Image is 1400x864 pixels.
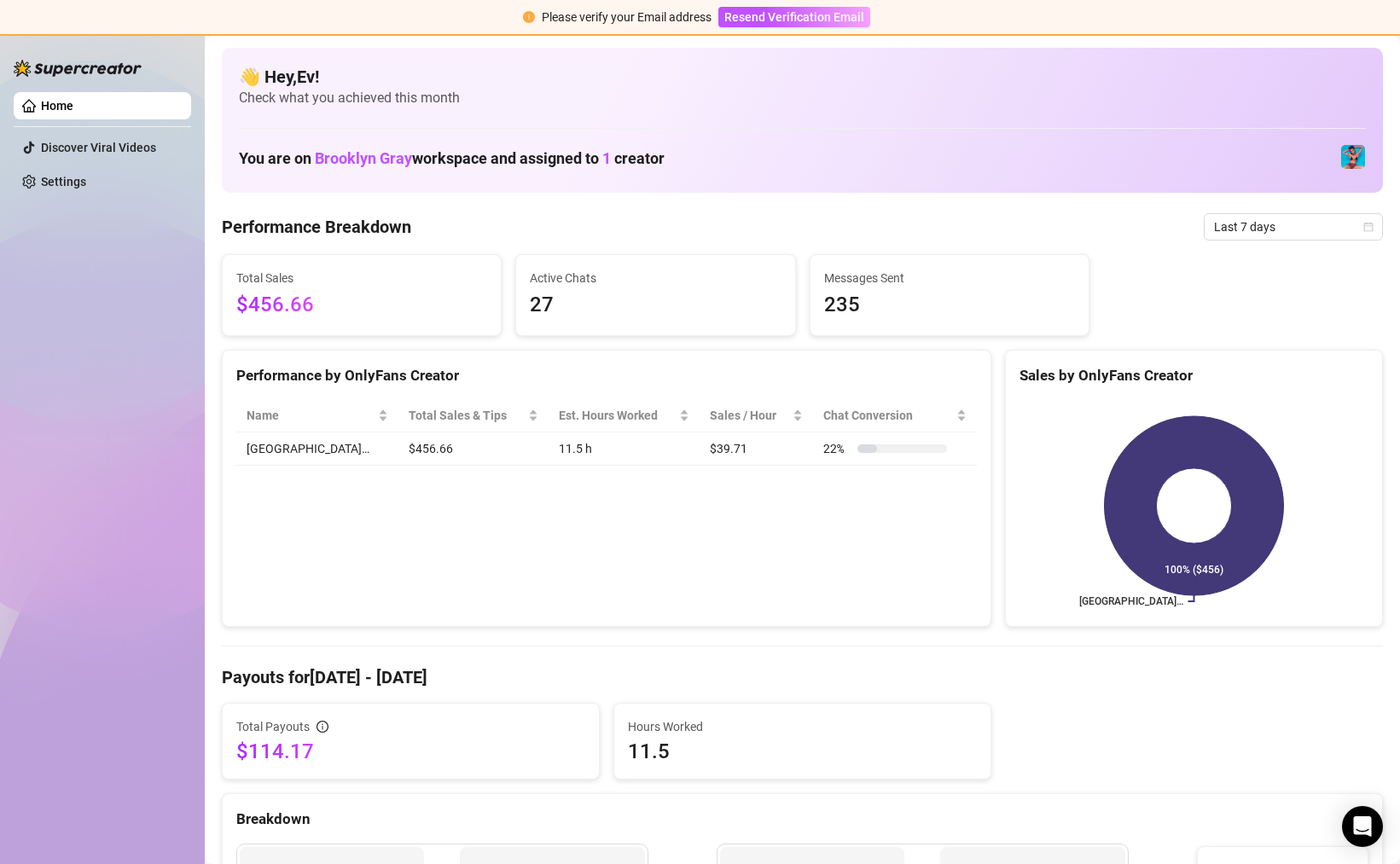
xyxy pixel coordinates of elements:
[236,399,398,432] th: Name
[222,665,1383,689] h4: Payouts for [DATE] - [DATE]
[236,432,398,466] td: [GEOGRAPHIC_DATA]…
[222,215,411,239] h4: Performance Breakdown
[718,7,870,27] button: Resend Verification Email
[239,89,1366,107] span: Check what you achieved this month
[700,432,814,466] td: $39.71
[824,269,1075,287] span: Messages Sent
[317,721,328,733] span: info-circle
[239,149,665,168] h1: You are on workspace and assigned to creator
[236,717,310,736] span: Total Payouts
[398,432,549,466] td: $456.66
[1341,145,1365,169] img: Brooklyn
[1079,595,1183,607] text: [GEOGRAPHIC_DATA]…
[628,717,977,736] span: Hours Worked
[236,289,487,322] span: $456.66
[602,149,611,167] span: 1
[823,439,851,458] span: 22 %
[530,289,781,322] span: 27
[700,399,814,432] th: Sales / Hour
[315,149,412,167] span: Brooklyn Gray
[1020,364,1368,387] div: Sales by OnlyFans Creator
[549,432,700,466] td: 11.5 h
[14,60,142,77] img: logo-BBDzfeDw.svg
[710,406,790,425] span: Sales / Hour
[724,10,864,24] span: Resend Verification Email
[823,406,953,425] span: Chat Conversion
[1214,214,1373,240] span: Last 7 days
[824,289,1075,322] span: 235
[236,808,1368,831] div: Breakdown
[813,399,977,432] th: Chat Conversion
[1342,806,1383,847] div: Open Intercom Messenger
[409,406,525,425] span: Total Sales & Tips
[41,141,156,154] a: Discover Viral Videos
[239,65,1366,89] h4: 👋 Hey, Ev !
[247,406,375,425] span: Name
[628,738,977,765] span: 11.5
[41,99,73,113] a: Home
[236,364,977,387] div: Performance by OnlyFans Creator
[559,406,676,425] div: Est. Hours Worked
[523,11,535,23] span: exclamation-circle
[530,269,781,287] span: Active Chats
[398,399,549,432] th: Total Sales & Tips
[1363,222,1374,232] span: calendar
[41,175,86,188] a: Settings
[542,8,712,26] div: Please verify your Email address
[236,738,585,765] span: $114.17
[236,269,487,287] span: Total Sales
